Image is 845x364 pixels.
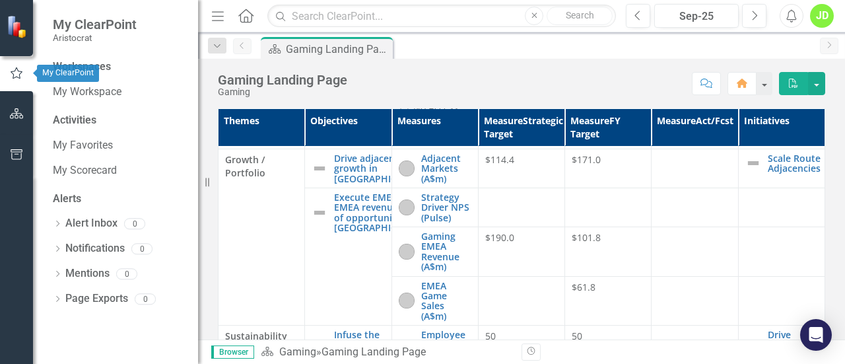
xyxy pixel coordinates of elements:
span: $171.0 [572,153,601,166]
small: Aristocrat [53,32,137,43]
button: JD [810,4,834,28]
img: Not Started [399,200,415,215]
span: 50 [572,330,582,342]
img: Not Defined [312,161,327,176]
a: Drive adjacent growth in [GEOGRAPHIC_DATA] [334,153,428,184]
input: Search ClearPoint... [267,5,616,28]
a: My Workspace [53,85,185,100]
div: Gaming Landing Page [321,346,426,358]
img: ClearPoint Strategy [6,15,30,38]
img: Not Defined [745,155,761,171]
span: Search [566,10,594,20]
div: Open Intercom Messenger [800,319,832,351]
div: Gaming Landing Page [218,73,347,87]
span: Sustainability [225,330,298,343]
a: My Scorecard [53,163,185,178]
a: My Favorites [53,138,185,153]
a: Mentions [65,266,110,281]
span: $101.8 [572,231,601,244]
div: My ClearPoint [37,65,99,82]
a: Scale Route Adjacencies [768,153,821,174]
a: EMEA Game Sales (A$m) [421,281,471,322]
img: Not Started [399,161,415,176]
div: Activities [53,113,185,128]
a: Gaming [279,346,316,358]
div: Workspaces [53,59,111,75]
span: $61.8 [572,281,595,293]
div: 0 [116,268,137,279]
button: Search [547,7,613,25]
a: Alert Inbox [65,216,118,231]
div: 0 [135,293,156,305]
span: $190.0 [485,231,514,244]
img: Not Defined [312,205,327,221]
a: Page Exports [65,291,128,307]
div: Gaming [218,87,347,97]
div: 0 [131,243,152,254]
div: Gaming Landing Page [286,41,389,57]
div: Alerts [53,192,185,207]
div: 0 [124,218,145,229]
a: Adjacent Markets (A$m) [421,153,471,184]
span: $114.4 [485,153,514,166]
span: My ClearPoint [53,17,137,32]
a: Notifications [65,241,125,256]
img: Not Started [399,293,415,309]
img: Not Started [399,244,415,260]
a: Strategy Driver NPS (Pulse) [421,192,471,223]
span: Growth / Portfolio [225,153,298,180]
div: » [261,345,512,360]
span: Browser [211,346,254,359]
div: Sep-25 [659,9,734,24]
a: Gaming EMEA Revenue (A$m) [421,231,471,272]
span: 50 [485,330,496,342]
button: Sep-25 [654,4,739,28]
a: Execute EMEA growth strategy and grow EMEA revenue, leaning in on development of opportunities in... [334,192,525,233]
